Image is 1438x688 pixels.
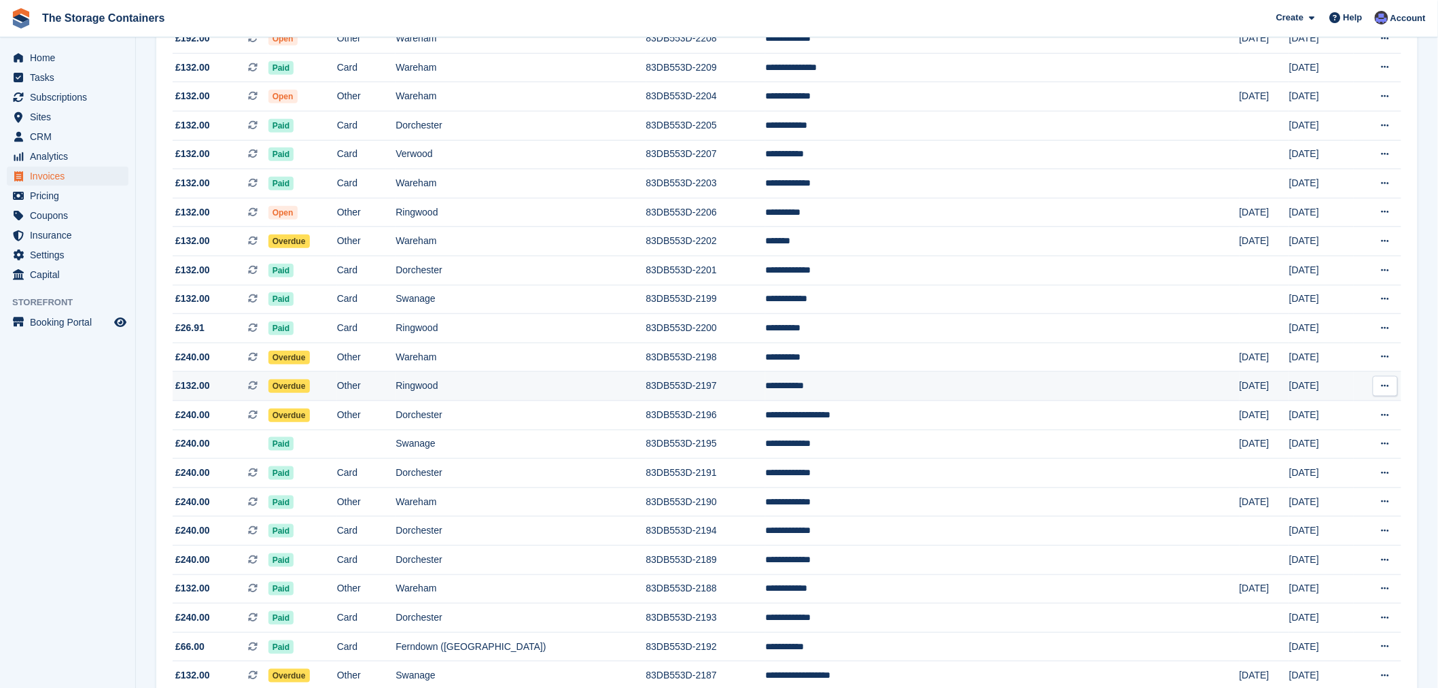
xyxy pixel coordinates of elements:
[175,321,205,335] span: £26.91
[337,24,396,54] td: Other
[646,372,765,401] td: 83DB553D-2197
[396,545,646,574] td: Dorchester
[1289,632,1354,661] td: [DATE]
[646,632,765,661] td: 83DB553D-2192
[1240,372,1289,401] td: [DATE]
[337,604,396,633] td: Card
[7,226,128,245] a: menu
[268,177,294,190] span: Paid
[1240,227,1289,256] td: [DATE]
[268,582,294,596] span: Paid
[268,640,294,654] span: Paid
[175,118,210,133] span: £132.00
[646,487,765,517] td: 83DB553D-2190
[1240,343,1289,372] td: [DATE]
[646,604,765,633] td: 83DB553D-2193
[396,314,646,343] td: Ringwood
[396,256,646,286] td: Dorchester
[175,466,210,480] span: £240.00
[1289,400,1354,430] td: [DATE]
[1289,430,1354,459] td: [DATE]
[175,495,210,509] span: £240.00
[1289,140,1354,169] td: [DATE]
[175,668,210,683] span: £132.00
[268,524,294,538] span: Paid
[1240,400,1289,430] td: [DATE]
[175,436,210,451] span: £240.00
[337,285,396,314] td: Card
[337,198,396,227] td: Other
[268,119,294,133] span: Paid
[175,176,210,190] span: £132.00
[337,227,396,256] td: Other
[396,140,646,169] td: Verwood
[268,466,294,480] span: Paid
[396,198,646,227] td: Ringwood
[337,400,396,430] td: Other
[7,245,128,264] a: menu
[175,263,210,277] span: £132.00
[12,296,135,309] span: Storefront
[7,206,128,225] a: menu
[1289,169,1354,199] td: [DATE]
[396,400,646,430] td: Dorchester
[646,53,765,82] td: 83DB553D-2209
[268,351,310,364] span: Overdue
[1240,24,1289,54] td: [DATE]
[396,285,646,314] td: Swanage
[30,127,111,146] span: CRM
[1289,314,1354,343] td: [DATE]
[30,48,111,67] span: Home
[1390,12,1426,25] span: Account
[7,107,128,126] a: menu
[396,372,646,401] td: Ringwood
[396,632,646,661] td: Ferndown ([GEOGRAPHIC_DATA])
[646,430,765,459] td: 83DB553D-2195
[646,400,765,430] td: 83DB553D-2196
[337,487,396,517] td: Other
[175,610,210,625] span: £240.00
[7,127,128,146] a: menu
[268,379,310,393] span: Overdue
[268,669,310,683] span: Overdue
[337,632,396,661] td: Card
[1240,487,1289,517] td: [DATE]
[7,167,128,186] a: menu
[7,48,128,67] a: menu
[268,322,294,335] span: Paid
[112,314,128,330] a: Preview store
[1289,517,1354,546] td: [DATE]
[1289,24,1354,54] td: [DATE]
[337,140,396,169] td: Card
[1240,82,1289,111] td: [DATE]
[646,343,765,372] td: 83DB553D-2198
[646,256,765,286] td: 83DB553D-2201
[1289,459,1354,488] td: [DATE]
[268,437,294,451] span: Paid
[1289,372,1354,401] td: [DATE]
[175,31,210,46] span: £192.00
[646,24,765,54] td: 83DB553D-2208
[396,169,646,199] td: Wareham
[7,265,128,284] a: menu
[337,169,396,199] td: Card
[396,53,646,82] td: Wareham
[30,265,111,284] span: Capital
[175,581,210,596] span: £132.00
[646,111,765,141] td: 83DB553D-2205
[646,314,765,343] td: 83DB553D-2200
[1289,227,1354,256] td: [DATE]
[1289,198,1354,227] td: [DATE]
[396,604,646,633] td: Dorchester
[1240,430,1289,459] td: [DATE]
[268,206,298,220] span: Open
[646,227,765,256] td: 83DB553D-2202
[1240,574,1289,604] td: [DATE]
[7,88,128,107] a: menu
[268,235,310,248] span: Overdue
[646,574,765,604] td: 83DB553D-2188
[337,459,396,488] td: Card
[175,408,210,422] span: £240.00
[30,206,111,225] span: Coupons
[396,111,646,141] td: Dorchester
